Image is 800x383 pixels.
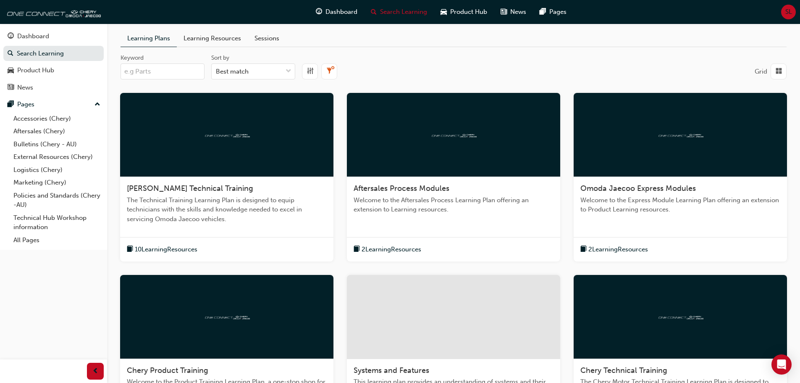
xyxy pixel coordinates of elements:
div: Product Hub [17,66,54,75]
span: Chery Product Training [127,366,208,375]
a: Policies and Standards (Chery -AU) [10,189,104,211]
span: 10 Learning Resources [135,245,197,254]
span: news-icon [8,84,14,92]
a: guage-iconDashboard [309,3,364,21]
span: book-icon [580,244,587,255]
input: Keyword [121,63,205,79]
a: Sessions [248,30,286,47]
a: car-iconProduct Hub [434,3,494,21]
div: Pages [17,100,34,109]
span: down-icon [286,66,291,77]
span: SL [785,7,792,17]
span: search-icon [8,50,13,58]
span: guage-icon [316,7,322,17]
a: All Pages [10,234,104,247]
a: oneconnectOmoda Jaecoo Express ModulesWelcome to the Express Module Learning Plan offering an ext... [574,93,787,261]
span: Pages [549,7,567,17]
span: Chery Technical Training [580,366,667,375]
a: pages-iconPages [533,3,573,21]
span: News [510,7,526,17]
span: Welcome to the Aftersales Process Learning Plan offering an extension to Learning resources. [354,195,553,214]
span: up-icon [94,99,100,110]
span: car-icon [8,67,14,74]
span: book-icon [127,244,133,255]
a: Accessories (Chery) [10,112,104,125]
span: pages-icon [540,7,546,17]
span: book-icon [354,244,360,255]
a: News [3,80,104,95]
a: news-iconNews [494,3,533,21]
span: 2 Learning Resources [588,245,648,254]
span: Dashboard [325,7,357,17]
span: Product Hub [450,7,487,17]
span: guage-icon [8,33,14,40]
img: oneconnect [657,312,703,320]
a: Logistics (Chery) [10,164,104,177]
span: Grid [755,68,767,75]
a: Aftersales (Chery) [10,125,104,138]
a: search-iconSearch Learning [364,3,434,21]
a: oneconnectAftersales Process ModulesWelcome to the Aftersales Process Learning Plan offering an e... [347,93,560,261]
a: External Resources (Chery) [10,151,104,164]
span: Systems and Features [354,366,429,375]
span: search-icon [371,7,377,17]
button: book-icon2LearningResources [354,244,421,255]
img: oneconnect [657,131,703,139]
button: Pages [3,97,104,112]
a: Dashboard [3,29,104,44]
img: oneconnect [430,131,477,139]
span: Search Learning [380,7,427,17]
a: oneconnect[PERSON_NAME] Technical TrainingThe Technical Training Learning Plan is designed to equ... [120,93,333,261]
span: equalizer-icon [307,66,313,77]
div: News [17,83,33,92]
span: Aftersales Process Modules [354,184,449,193]
span: grid-icon [776,66,782,77]
div: Best match [216,67,249,77]
span: prev-icon [92,366,99,377]
span: [PERSON_NAME] Technical Training [127,184,253,193]
a: Learning Plans [121,30,177,47]
a: Bulletins (Chery - AU) [10,138,104,151]
a: Product Hub [3,63,104,78]
a: Technical Hub Workshop information [10,211,104,234]
div: Keyword [121,54,144,62]
div: Dashboard [17,32,49,41]
img: oneconnect [4,3,101,20]
a: Search Learning [3,46,104,61]
a: Learning Resources [177,30,248,47]
a: Marketing (Chery) [10,176,104,189]
img: oneconnect [204,131,250,139]
button: DashboardSearch LearningProduct HubNews [3,27,104,97]
span: filterX-icon [326,66,333,77]
span: 2 Learning Resources [362,245,421,254]
img: oneconnect [204,312,250,320]
button: book-icon2LearningResources [580,244,648,255]
div: Open Intercom Messenger [771,354,792,375]
span: news-icon [501,7,507,17]
span: Welcome to the Express Module Learning Plan offering an extension to Product Learning resources. [580,195,780,214]
span: car-icon [441,7,447,17]
span: The Technical Training Learning Plan is designed to equip technicians with the skills and knowled... [127,195,327,224]
button: Grid [755,63,787,79]
div: Sort by [211,54,229,62]
button: SL [781,5,796,19]
button: book-icon10LearningResources [127,244,197,255]
span: pages-icon [8,101,14,108]
span: Omoda Jaecoo Express Modules [580,184,696,193]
